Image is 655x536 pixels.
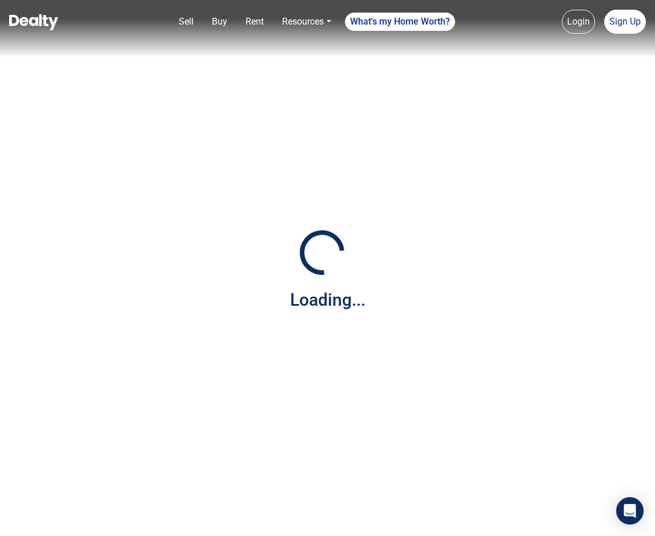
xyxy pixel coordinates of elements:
div: Loading... [290,287,365,313]
a: Login [562,10,595,34]
a: Sell [174,10,198,33]
a: What's my Home Worth? [345,13,455,31]
img: Dealty - Buy, Sell & Rent Homes [9,14,58,30]
a: Sign Up [604,10,646,34]
iframe: BigID CMP Widget [6,502,40,536]
a: Resources [278,10,335,33]
div: Open Intercom Messenger [616,497,644,525]
a: Rent [241,10,268,33]
img: Loading [294,224,351,281]
a: Buy [207,10,232,33]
